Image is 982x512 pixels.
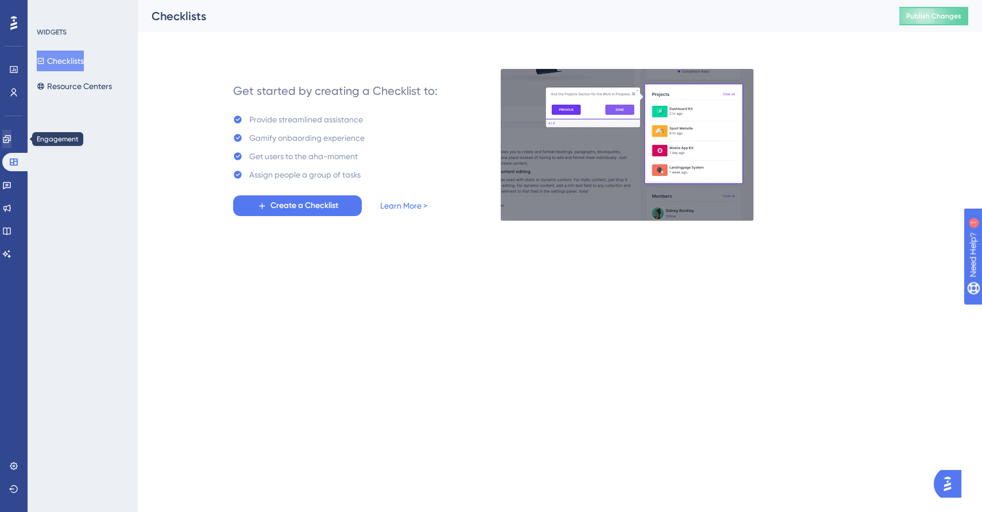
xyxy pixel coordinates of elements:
[152,8,871,24] div: Checklists
[249,149,358,163] div: Get users to the aha-moment
[37,76,112,97] button: Resource Centers
[380,199,427,213] a: Learn More >
[233,195,362,216] button: Create a Checklist
[27,3,72,17] span: Need Help?
[270,199,338,213] span: Create a Checklist
[80,6,83,15] div: 1
[500,68,754,221] img: e28e67207451d1beac2d0b01ddd05b56.gif
[37,51,84,71] button: Checklists
[233,83,438,99] div: Get started by creating a Checklist to:
[37,28,67,37] div: WIDGETS
[899,7,968,25] button: Publish Changes
[934,467,968,501] iframe: UserGuiding AI Assistant Launcher
[906,11,961,21] span: Publish Changes
[249,131,365,145] div: Gamify onbaording experience
[249,168,361,182] div: Assign people a group of tasks
[249,113,363,126] div: Provide streamlined assistance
